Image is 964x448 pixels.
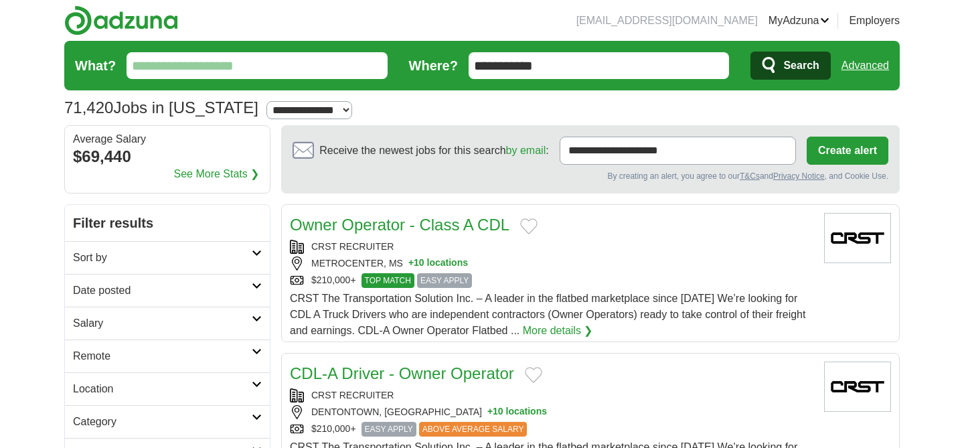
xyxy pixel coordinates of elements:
div: CRST RECRUITER [290,388,813,402]
button: +10 locations [487,405,547,419]
span: Receive the newest jobs for this search : [319,143,548,159]
div: $210,000+ [290,273,813,288]
h2: Category [73,414,252,430]
button: Create alert [807,137,888,165]
li: [EMAIL_ADDRESS][DOMAIN_NAME] [576,13,758,29]
button: Add to favorite jobs [520,218,538,234]
span: + [408,256,414,271]
div: DENTONTOWN, [GEOGRAPHIC_DATA] [290,405,813,419]
label: What? [75,56,116,76]
span: 71,420 [64,96,113,120]
a: Owner Operator - Class A CDL [290,216,509,234]
h2: Date posted [73,283,252,299]
img: Company logo [824,362,891,412]
a: Employers [849,13,900,29]
a: Privacy Notice [773,171,825,181]
span: TOP MATCH [361,273,414,288]
div: METROCENTER, MS [290,256,813,271]
a: Category [65,405,270,438]
div: CRST RECRUITER [290,240,813,254]
h2: Salary [73,315,252,331]
span: EASY APPLY [361,422,416,437]
span: ABOVE AVERAGE SALARY [419,422,528,437]
div: $69,440 [73,145,262,169]
button: Search [750,52,830,80]
span: Search [783,52,819,79]
button: +10 locations [408,256,468,271]
span: + [487,405,493,419]
a: T&Cs [740,171,760,181]
a: Salary [65,307,270,340]
label: Where? [409,56,458,76]
button: Add to favorite jobs [525,367,542,383]
a: Remote [65,340,270,372]
a: See More Stats ❯ [174,166,260,182]
a: Sort by [65,241,270,274]
img: Adzuna logo [64,5,178,35]
h2: Location [73,381,252,397]
h2: Sort by [73,250,252,266]
a: More details ❯ [523,323,593,339]
a: MyAdzuna [769,13,830,29]
a: by email [506,145,546,156]
a: Date posted [65,274,270,307]
span: EASY APPLY [417,273,472,288]
img: Company logo [824,213,891,263]
h1: Jobs in [US_STATE] [64,98,258,117]
div: By creating an alert, you agree to our and , and Cookie Use. [293,170,888,182]
h2: Filter results [65,205,270,241]
a: Advanced [841,52,889,79]
a: CDL-A Driver - Owner Operator [290,364,514,382]
div: Average Salary [73,134,262,145]
h2: Remote [73,348,252,364]
span: CRST The Transportation Solution Inc. – A leader in the flatbed marketplace since [DATE] We’re lo... [290,293,805,336]
div: $210,000+ [290,422,813,437]
a: Location [65,372,270,405]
